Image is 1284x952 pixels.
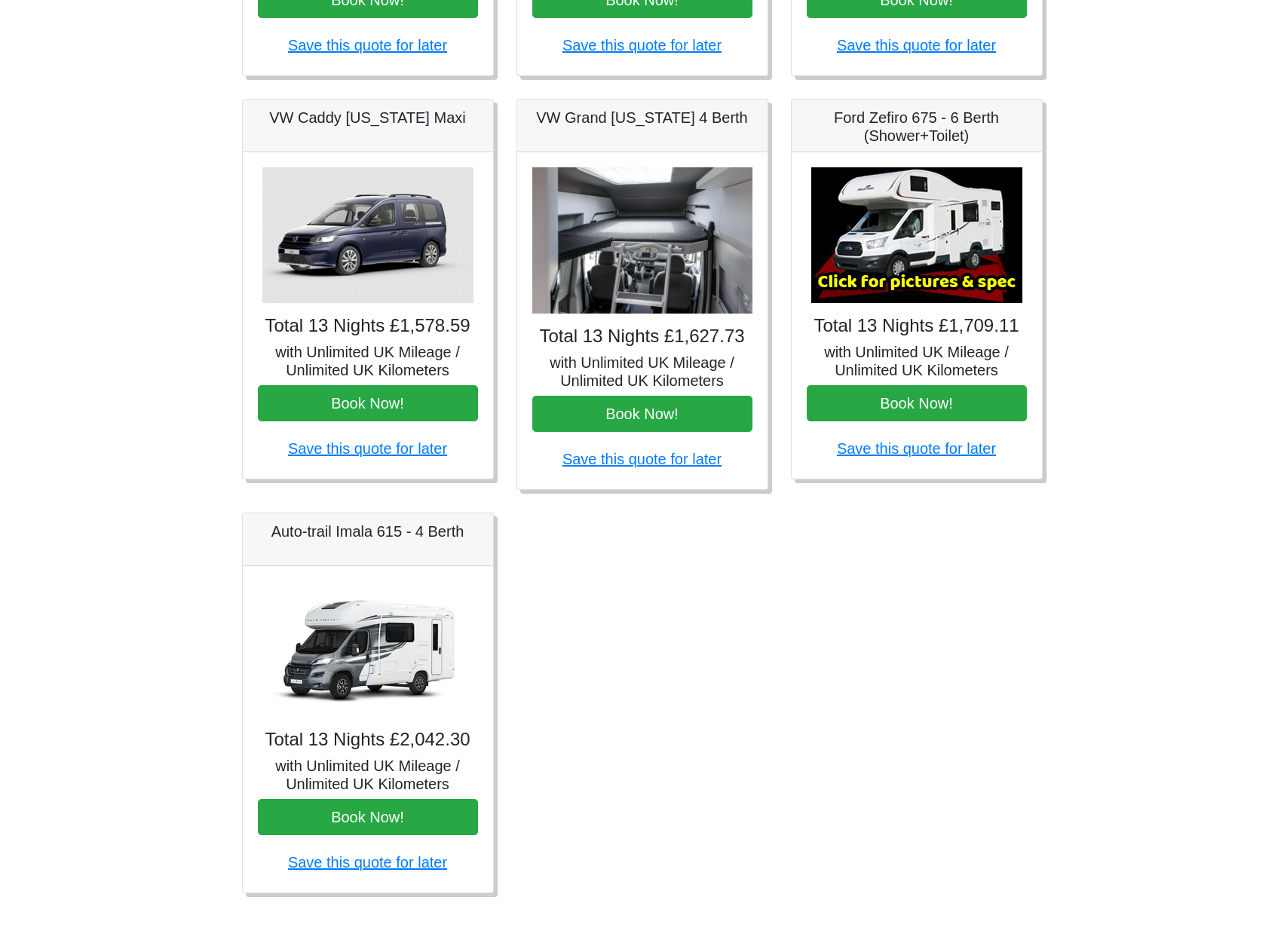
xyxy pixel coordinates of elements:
[562,451,722,467] a: Save this quote for later
[807,109,1027,145] h5: Ford Zefiro 675 - 6 Berth (Shower+Toilet)
[532,354,752,390] h5: with Unlimited UK Mileage / Unlimited UK Kilometers
[288,854,447,871] a: Save this quote for later
[258,729,478,751] h4: Total 13 Nights £2,042.30
[258,343,478,379] h5: with Unlimited UK Mileage / Unlimited UK Kilometers
[258,315,478,337] h4: Total 13 Nights £1,578.59
[807,385,1027,421] button: Book Now!
[258,109,478,127] h5: VW Caddy [US_STATE] Maxi
[288,440,447,457] a: Save this quote for later
[258,757,478,793] h5: with Unlimited UK Mileage / Unlimited UK Kilometers
[258,522,478,540] h5: Auto-trail Imala 615 - 4 Berth
[262,581,473,717] img: Auto-trail Imala 615 - 4 Berth
[837,37,996,54] a: Save this quote for later
[532,167,752,314] img: VW Grand California 4 Berth
[288,37,447,54] a: Save this quote for later
[262,167,473,303] img: VW Caddy California Maxi
[532,396,752,432] button: Book Now!
[258,799,478,835] button: Book Now!
[807,343,1027,379] h5: with Unlimited UK Mileage / Unlimited UK Kilometers
[562,37,722,54] a: Save this quote for later
[837,440,996,457] a: Save this quote for later
[807,315,1027,337] h4: Total 13 Nights £1,709.11
[532,326,752,347] h4: Total 13 Nights £1,627.73
[532,109,752,127] h5: VW Grand [US_STATE] 4 Berth
[811,167,1022,303] img: Ford Zefiro 675 - 6 Berth (Shower+Toilet)
[258,385,478,421] button: Book Now!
